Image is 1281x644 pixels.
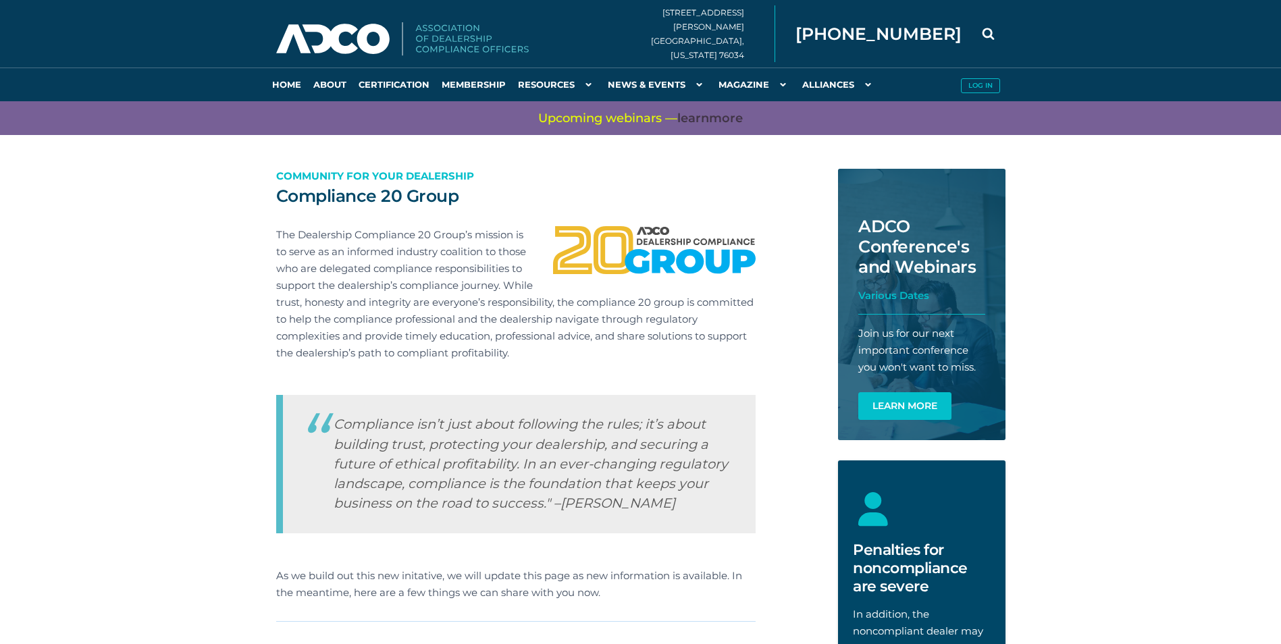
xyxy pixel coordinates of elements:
a: Learn More [858,392,951,420]
p: Community for Your Dealership [276,167,756,184]
h2: Compliance 20 Group [276,186,756,206]
a: Magazine [712,68,796,101]
span: Upcoming webinars — [538,110,743,127]
p: Join us for our next important conference you won't want to miss. [858,314,985,375]
a: Home [266,68,307,101]
a: About [307,68,352,101]
img: Association of Dealership Compliance Officers logo [276,22,529,56]
a: News & Events [602,68,712,101]
h2: ADCO Conference's and Webinars [858,216,985,277]
a: Certification [352,68,436,101]
blockquote: Compliance isn’t just about following the rules; it’s about building trust, protecting your deale... [276,395,756,533]
span: learn [677,111,709,126]
a: Membership [436,68,512,101]
p: The Dealership Compliance 20 Group’s mission is to serve as an informed industry coalition to tho... [276,226,756,361]
div: [STREET_ADDRESS][PERSON_NAME] [GEOGRAPHIC_DATA], [US_STATE] 76034 [651,5,775,62]
img: adco-20-group-logo-small.svg [553,226,756,274]
a: Alliances [796,68,881,101]
h2: Penalties for noncompliance are severe [853,541,991,595]
p: As we build out this new initative, we will update this page as new information is available. In ... [276,567,756,601]
span: Various Dates [858,287,929,304]
button: Log in [961,78,1000,93]
a: Log in [955,68,1005,101]
a: learnmore [677,110,743,127]
a: Resources [512,68,602,101]
span: [PHONE_NUMBER] [795,26,962,43]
